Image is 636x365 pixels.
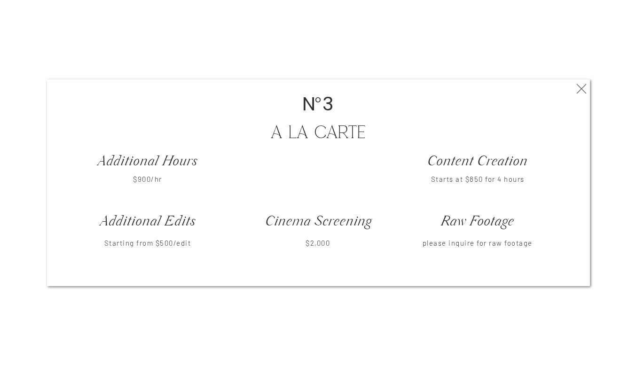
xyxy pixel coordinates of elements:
[315,94,323,106] p: o
[88,155,208,169] h3: Additional Hours
[412,215,543,229] h3: Raw Footage
[88,215,208,229] h3: Additional Edits
[299,94,319,116] h2: N
[318,94,338,116] h2: 3
[88,240,208,251] p: Starting from $500/edit
[264,240,372,251] p: $2,000
[88,176,208,187] p: $900/hr
[412,155,543,169] h3: Content Creation
[262,124,375,145] h2: A La carte
[424,176,532,187] p: Starts at $850 for 4 hours
[253,215,384,229] h3: Cinema Screening
[114,295,523,328] h3: Please let us know the Collection you've selected and if you'd like any additional A La Carte ite...
[412,240,543,251] p: please inquire for raw footage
